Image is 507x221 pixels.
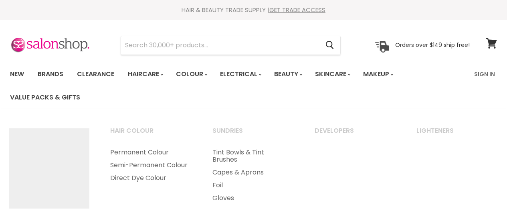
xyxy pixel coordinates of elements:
a: Colour [170,66,212,83]
a: Sundries [202,124,303,144]
a: GET TRADE ACCESS [269,6,325,14]
a: New [4,66,30,83]
button: Search [319,36,340,55]
a: Tint Bowls & Tint Brushes [202,146,303,166]
a: Foil [202,179,303,192]
a: Makeup [357,66,398,83]
a: Capes & Aprons [202,166,303,179]
ul: Main menu [100,146,201,185]
a: Direct Dye Colour [100,172,201,185]
a: Sign In [469,66,500,83]
a: Haircare [122,66,168,83]
input: Search [121,36,319,55]
a: Permanent Colour [100,146,201,159]
a: Gloves [202,192,303,205]
ul: Main menu [202,146,303,205]
a: Semi-Permanent Colour [100,159,201,172]
a: Electrical [214,66,267,83]
a: Value Packs & Gifts [4,89,86,106]
a: Hair Colour [100,124,201,144]
a: Brands [32,66,69,83]
a: Beauty [268,66,307,83]
a: Developers [305,124,405,144]
a: Clearance [71,66,120,83]
form: Product [121,36,341,55]
a: Lighteners [406,124,507,144]
ul: Main menu [4,63,469,109]
a: Skincare [309,66,356,83]
p: Orders over $149 ship free! [395,41,470,49]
